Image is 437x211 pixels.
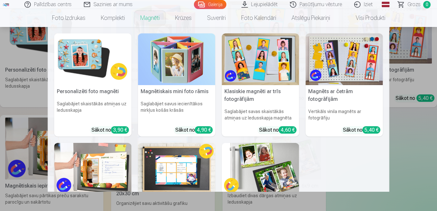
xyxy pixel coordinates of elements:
div: Sākot no [175,126,213,134]
h6: Vertikāls vinila magnēts ar fotogrāfiju [306,106,383,124]
a: Komplekti [93,9,133,27]
img: Magnētiskās nedēļas piezīmes/grafiki 20x30 cm [138,143,215,195]
div: 5,40 € [363,126,380,134]
div: Sākot no [259,126,297,134]
a: Foto kalendāri [233,9,284,27]
h6: Saglabājiet skaistākās atmiņas uz ledusskapja [54,98,132,124]
span: 0 [423,1,431,8]
h5: Personalizēti foto magnēti [54,85,132,98]
h6: Saglabājiet savas skaistākās atmiņas uz ledusskapja magnēta [222,106,299,124]
span: Grozs [407,1,421,8]
a: Visi produkti [338,9,393,27]
a: Klasiskie magnēti ar trīs fotogrāfijāmKlasiskie magnēti ar trīs fotogrāfijāmSaglabājiet savas ska... [222,33,299,136]
a: Personalizēti foto magnētiPersonalizēti foto magnētiSaglabājiet skaistākās atmiņas uz ledusskapja... [54,33,132,136]
a: Suvenīri [199,9,233,27]
a: Magnētiskais mini foto rāmisMagnētiskais mini foto rāmisSaglabājiet savus iecienītākos mirkļus ko... [138,33,215,136]
a: Magnēti [133,9,167,27]
div: Sākot no [92,126,129,134]
img: Magnētiskais mini foto rāmis [138,33,215,85]
a: Foto izdrukas [44,9,93,27]
h5: Klasiskie magnēti ar trīs fotogrāfijām [222,85,299,106]
img: Personalizēti foto magnēti [54,33,132,85]
img: Magnētiskais iepirkumu saraksts [54,143,132,195]
a: Krūzes [167,9,199,27]
h6: Saglabājiet savus iecienītākos mirkļus košās krāsās [138,98,215,124]
div: Sākot no [343,126,380,134]
div: 4,60 € [279,126,297,134]
img: /fa1 [3,3,10,6]
h5: Magnēts ar četrām fotogrāfijām [306,85,383,106]
img: Magnēts ar četrām fotogrāfijām [306,33,383,85]
a: Atslēgu piekariņi [284,9,338,27]
h5: Magnētiskais mini foto rāmis [138,85,215,98]
div: 3,90 € [111,126,129,134]
img: Magnētiskā dubultā fotogrāfija 6x9 cm [222,143,299,195]
div: 4,90 € [195,126,213,134]
img: Klasiskie magnēti ar trīs fotogrāfijām [222,33,299,85]
a: Magnēts ar četrām fotogrāfijāmMagnēts ar četrām fotogrāfijāmVertikāls vinila magnēts ar fotogrāfi... [306,33,383,136]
